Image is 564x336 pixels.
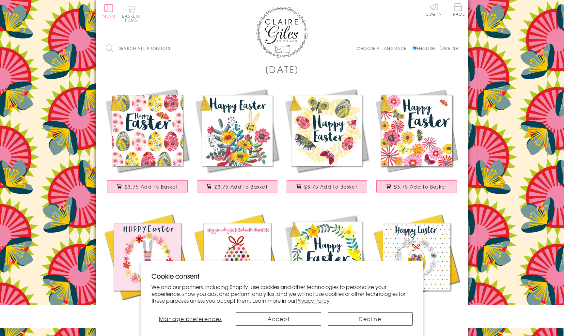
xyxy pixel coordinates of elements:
button: Decline [328,312,413,326]
span: 0 items [125,13,140,23]
input: English [413,46,417,50]
button: Menu [102,4,115,18]
img: Easter Card, Daffodil Wreath, Happy Easter, Embellished with a colourful tassel [282,212,372,302]
span: Menu [102,13,115,19]
a: Privacy Policy [296,297,330,304]
a: Easter Card, Big Chocolate filled Easter Egg, Embellished with colourful pompoms £3.75 Add to Basket [192,212,282,325]
span: Trade [451,3,465,16]
img: Easter Card, Big Chocolate filled Easter Egg, Embellished with colourful pompoms [192,212,282,302]
img: Easter Card, Basket of Eggs, Embellished with colourful pompoms [372,212,462,302]
a: Easter Card, Rows of Eggs, Happy Easter, Embellished with a colourful tassel £3.75 Add to Basket [102,86,192,199]
label: English [413,45,438,51]
a: Easter Card, Bouquet, Happy Easter, Embellished with a colourful tassel £3.75 Add to Basket [192,86,282,199]
img: Easter Greeting Card, Butterflies & Eggs, Embellished with a colourful tassel [282,86,372,176]
button: Accept [236,312,321,326]
img: Easter Card, Tumbling Flowers, Happy Easter, Embellished with a colourful tassel [372,86,462,176]
a: Easter Card, Tumbling Flowers, Happy Easter, Embellished with a colourful tassel £3.75 Add to Basket [372,86,462,199]
span: £3.75 Add to Basket [214,183,268,190]
h1: [DATE] [265,63,299,76]
img: Claire Giles Greetings Cards [256,7,308,58]
input: Welsh [440,46,444,50]
a: Trade [451,3,465,17]
a: Log In [426,3,442,16]
img: Easter Card, Bouquet, Happy Easter, Embellished with a colourful tassel [192,86,282,176]
button: £3.75 Add to Basket [287,180,368,192]
button: £3.75 Add to Basket [107,180,188,192]
span: £3.75 Add to Basket [304,183,357,190]
a: Easter Card, Basket of Eggs, Embellished with colourful pompoms £3.75 Add to Basket [372,212,462,325]
p: Choose a language: [357,45,411,51]
span: £3.75 Add to Basket [394,183,447,190]
p: We and our partners, including Shopify, use cookies and other technologies to personalize your ex... [151,283,413,304]
button: Basket0 items [122,5,140,22]
span: £3.75 Add to Basket [125,183,178,190]
label: Welsh [440,45,458,51]
button: Manage preferences [151,312,229,326]
button: £3.75 Add to Basket [197,180,278,192]
h2: Cookie consent [151,271,413,281]
span: Manage preferences [159,315,222,323]
img: Easter Card, Rows of Eggs, Happy Easter, Embellished with a colourful tassel [102,86,192,176]
input: Search [210,41,217,56]
img: Easter Card, Bunny Girl, Hoppy Easter, Embellished with colourful pompoms [102,212,192,302]
a: Easter Greeting Card, Butterflies & Eggs, Embellished with a colourful tassel £3.75 Add to Basket [282,86,372,199]
a: Easter Card, Bunny Girl, Hoppy Easter, Embellished with colourful pompoms £3.75 Add to Basket [102,212,192,325]
a: Easter Card, Daffodil Wreath, Happy Easter, Embellished with a colourful tassel £3.75 Add to Basket [282,212,372,325]
input: Search all products [102,41,217,56]
button: £3.75 Add to Basket [376,180,457,192]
